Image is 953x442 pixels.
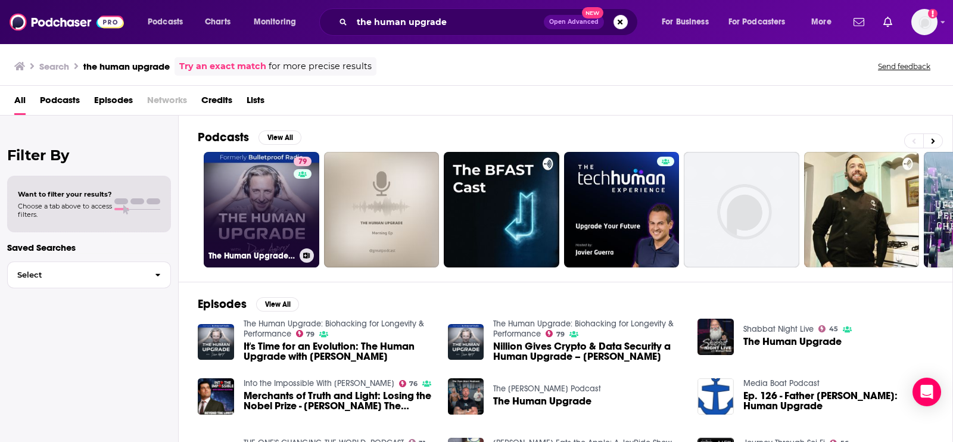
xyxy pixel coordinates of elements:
a: PodcastsView All [198,130,301,145]
a: The Human Upgrade: Biohacking for Longevity & Performance [493,319,674,339]
svg: Add a profile image [928,9,938,18]
span: for more precise results [269,60,372,73]
span: Networks [147,91,187,115]
a: Media Boat Podcast [743,378,820,388]
span: Nillion Gives Crypto & Data Security a Human Upgrade – [PERSON_NAME] [493,341,683,362]
span: 79 [556,332,565,337]
a: Try an exact match [179,60,266,73]
a: 45 [818,325,838,332]
img: The Human Upgrade [697,319,734,355]
h3: the human upgrade [83,61,170,72]
img: User Profile [911,9,938,35]
a: All [14,91,26,115]
a: 79The Human Upgrade: Biohacking for Longevity & Performance [204,152,319,267]
span: More [811,14,831,30]
span: 45 [829,326,838,332]
button: open menu [721,13,803,32]
h2: Episodes [198,297,247,312]
a: Show notifications dropdown [849,12,869,32]
a: Merchants of Truth and Light: Losing the Nobel Prize - Brian Keating The Human Upgrade with Dave ... [244,391,434,411]
h2: Podcasts [198,130,249,145]
div: Open Intercom Messenger [912,378,941,406]
span: Charts [205,14,231,30]
button: Select [7,262,171,288]
a: It's Time for an Evolution: The Human Upgrade with Dave Asprey [244,341,434,362]
button: open menu [803,13,846,32]
span: It's Time for an Evolution: The Human Upgrade with [PERSON_NAME] [244,341,434,362]
span: Select [8,271,145,279]
button: View All [256,297,299,312]
a: Credits [201,91,232,115]
h3: Search [39,61,69,72]
img: The Human Upgrade [448,378,484,415]
span: For Business [662,14,709,30]
a: 76 [399,380,418,387]
a: 79 [296,330,315,337]
span: Monitoring [254,14,296,30]
input: Search podcasts, credits, & more... [352,13,544,32]
span: Podcasts [148,14,183,30]
img: Merchants of Truth and Light: Losing the Nobel Prize - Brian Keating The Human Upgrade with Dave ... [198,378,234,415]
a: Charts [197,13,238,32]
a: The Tom Storr Podcast [493,384,601,394]
img: Nillion Gives Crypto & Data Security a Human Upgrade – Conrad Whelan [448,324,484,360]
img: It's Time for an Evolution: The Human Upgrade with Dave Asprey [198,324,234,360]
span: Open Advanced [549,19,599,25]
span: Ep. 126 - Father [PERSON_NAME]: Human Upgrade [743,391,933,411]
p: Saved Searches [7,242,171,253]
button: open menu [653,13,724,32]
a: Nillion Gives Crypto & Data Security a Human Upgrade – Conrad Whelan [493,341,683,362]
button: Send feedback [874,61,934,71]
span: New [582,7,603,18]
a: The Human Upgrade: Biohacking for Longevity & Performance [244,319,424,339]
span: Choose a tab above to access filters. [18,202,112,219]
div: Search podcasts, credits, & more... [331,8,649,36]
span: 79 [298,156,307,168]
span: Want to filter your results? [18,190,112,198]
span: Logged in as nicole.koremenos [911,9,938,35]
span: Merchants of Truth and Light: Losing the Nobel Prize - [PERSON_NAME] The Human Upgrade with [PERS... [244,391,434,411]
img: Ep. 126 - Father Kanye: Human Upgrade [697,378,734,415]
button: View All [259,130,301,145]
a: Ep. 126 - Father Kanye: Human Upgrade [743,391,933,411]
img: Podchaser - Follow, Share and Rate Podcasts [10,11,124,33]
span: 76 [409,381,418,387]
span: 79 [306,332,314,337]
a: Shabbat Night Live [743,324,814,334]
a: EpisodesView All [198,297,299,312]
button: open menu [245,13,312,32]
button: open menu [139,13,198,32]
a: The Human Upgrade [493,396,591,406]
a: Podcasts [40,91,80,115]
button: Open AdvancedNew [544,15,604,29]
h3: The Human Upgrade: Biohacking for Longevity & Performance [208,251,295,261]
button: Show profile menu [911,9,938,35]
a: 79 [294,157,312,166]
a: Into the Impossible With Brian Keating [244,378,394,388]
a: 79 [546,330,565,337]
a: Episodes [94,91,133,115]
a: Lists [247,91,264,115]
a: Show notifications dropdown [879,12,897,32]
a: The Human Upgrade [743,337,842,347]
h2: Filter By [7,147,171,164]
span: For Podcasters [728,14,786,30]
